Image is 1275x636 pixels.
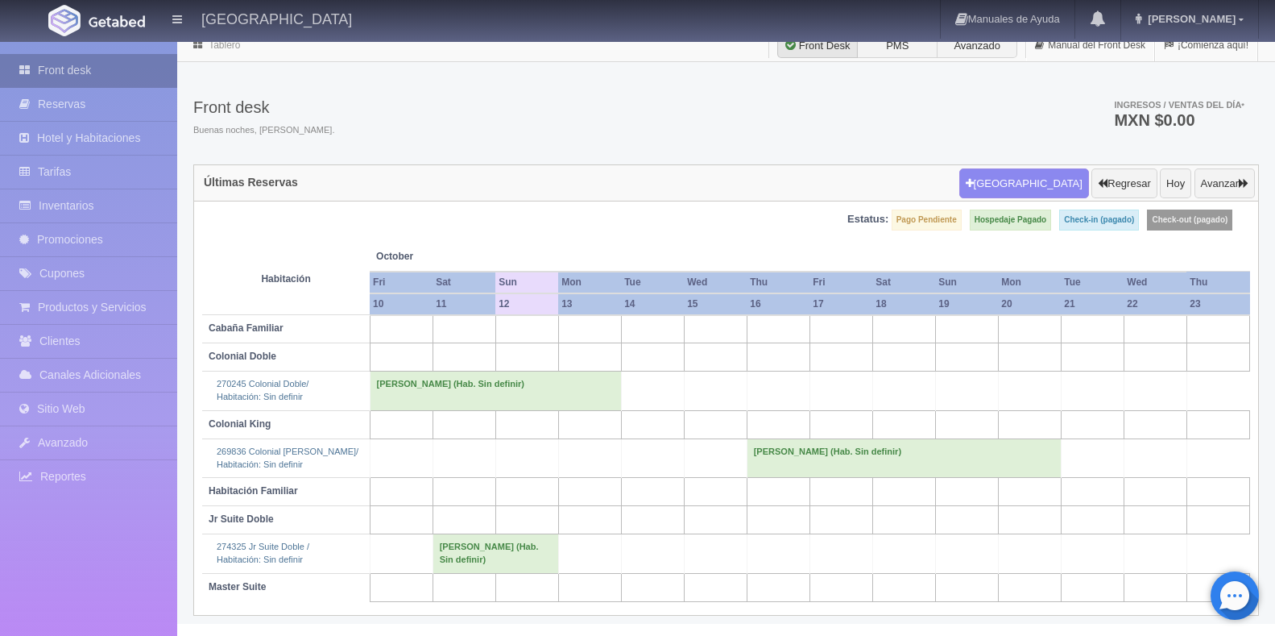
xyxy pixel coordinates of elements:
[684,293,747,315] th: 15
[209,513,274,525] b: Jr Suite Doble
[495,272,558,293] th: Sun
[684,272,747,293] th: Wed
[209,39,240,51] a: Tablero
[747,272,809,293] th: Thu
[857,34,938,58] label: PMS
[193,98,334,116] h3: Front desk
[217,379,308,401] a: 270245 Colonial Doble/Habitación: Sin definir
[193,124,334,137] span: Buenas noches, [PERSON_NAME].
[1059,210,1139,231] label: Check-in (pagado)
[495,293,558,315] th: 12
[892,210,962,231] label: Pago Pendiente
[1186,272,1249,293] th: Thu
[959,168,1089,199] button: [GEOGRAPHIC_DATA]
[558,272,621,293] th: Mon
[872,293,935,315] th: 18
[937,34,1017,58] label: Avanzado
[261,273,310,285] strong: Habitación
[201,8,352,28] h4: [GEOGRAPHIC_DATA]
[1144,13,1236,25] span: [PERSON_NAME]
[621,293,684,315] th: 14
[370,293,433,315] th: 10
[558,293,621,315] th: 13
[935,272,998,293] th: Sun
[970,210,1051,231] label: Hospedaje Pagado
[1124,272,1186,293] th: Wed
[1155,30,1257,61] a: ¡Comienza aquí!
[1061,293,1124,315] th: 21
[621,272,684,293] th: Tue
[48,5,81,36] img: Getabed
[872,272,935,293] th: Sat
[209,485,298,497] b: Habitación Familiar
[747,293,809,315] th: 16
[747,439,1061,477] td: [PERSON_NAME] (Hab. Sin definir)
[998,293,1061,315] th: 20
[433,272,495,293] th: Sat
[809,293,872,315] th: 17
[89,15,145,27] img: Getabed
[998,272,1061,293] th: Mon
[1061,272,1124,293] th: Tue
[217,542,309,564] a: 274325 Jr Suite Doble /Habitación: Sin definir
[209,322,284,334] b: Cabaña Familiar
[209,351,276,362] b: Colonial Doble
[1114,100,1244,110] span: Ingresos / Ventas del día
[1194,168,1255,199] button: Avanzar
[209,581,266,592] b: Master Suite
[809,272,872,293] th: Fri
[1147,210,1232,231] label: Check-out (pagado)
[1114,112,1244,128] h3: MXN $0.00
[847,212,888,227] label: Estatus:
[209,418,271,430] b: Colonial King
[370,272,433,293] th: Fri
[433,534,558,573] td: [PERSON_NAME] (Hab. Sin definir)
[1091,168,1157,199] button: Regresar
[1160,168,1191,199] button: Hoy
[204,177,298,189] h4: Últimas Reservas
[777,34,858,58] label: Front Desk
[935,293,998,315] th: 19
[1026,30,1154,61] a: Manual del Front Desk
[217,447,358,469] a: 269836 Colonial [PERSON_NAME]/Habitación: Sin definir
[1124,293,1186,315] th: 22
[370,372,621,410] td: [PERSON_NAME] (Hab. Sin definir)
[1186,293,1249,315] th: 23
[376,250,489,264] span: October
[433,293,495,315] th: 11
